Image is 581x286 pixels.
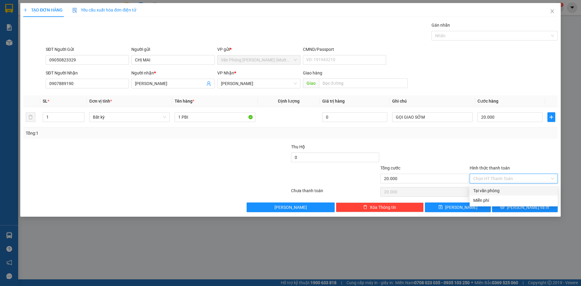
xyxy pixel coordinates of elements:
[473,197,554,204] div: Miễn phí
[507,204,549,211] span: [PERSON_NAME] và In
[392,112,473,122] input: Ghi Chú
[93,113,166,122] span: Bất kỳ
[303,71,322,75] span: Giao hàng
[26,112,35,122] button: delete
[500,205,504,210] span: printer
[8,39,34,67] b: [PERSON_NAME]
[322,112,387,122] input: 0
[390,95,475,107] th: Ghi chú
[550,9,555,14] span: close
[425,202,491,212] button: save[PERSON_NAME]
[478,99,498,104] span: Cước hàng
[221,55,297,64] span: Văn Phòng Trần Phú (Mường Thanh)
[336,202,424,212] button: deleteXóa Thông tin
[319,78,408,88] input: Dọc đường
[72,8,136,12] span: Yêu cầu xuất hóa đơn điện tử
[23,8,28,12] span: plus
[175,112,255,122] input: VD: Bàn, Ghế
[470,166,510,170] label: Hình thức thanh toán
[432,23,450,28] label: Gán nhãn
[51,29,83,36] li: (c) 2017
[363,205,367,210] span: delete
[175,99,194,104] span: Tên hàng
[217,46,300,53] div: VP gửi
[46,46,129,53] div: SĐT Người Gửi
[303,46,386,53] div: CMND/Passport
[43,99,48,104] span: SL
[247,202,335,212] button: [PERSON_NAME]
[370,204,396,211] span: Xóa Thông tin
[217,71,234,75] span: VP Nhận
[278,99,300,104] span: Định lượng
[39,9,58,48] b: BIÊN NHẬN GỬI HÀNG
[8,8,38,38] img: logo.jpg
[72,8,77,13] img: icon
[473,187,554,194] div: Tại văn phòng
[46,70,129,76] div: SĐT Người Nhận
[89,99,112,104] span: Đơn vị tính
[291,144,305,149] span: Thu Hộ
[66,8,80,22] img: logo.jpg
[221,79,297,88] span: Phạm Ngũ Lão
[206,81,211,86] span: user-add
[51,23,83,28] b: [DOMAIN_NAME]
[322,99,345,104] span: Giá trị hàng
[438,205,443,210] span: save
[274,204,307,211] span: [PERSON_NAME]
[380,166,400,170] span: Tổng cước
[548,115,555,120] span: plus
[544,3,561,20] button: Close
[290,187,380,198] div: Chưa thanh toán
[445,204,478,211] span: [PERSON_NAME]
[131,70,215,76] div: Người nhận
[26,130,224,136] div: Tổng: 1
[131,46,215,53] div: Người gửi
[23,8,63,12] span: TẠO ĐƠN HÀNG
[303,78,319,88] span: Giao
[492,202,558,212] button: printer[PERSON_NAME] và In
[547,112,555,122] button: plus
